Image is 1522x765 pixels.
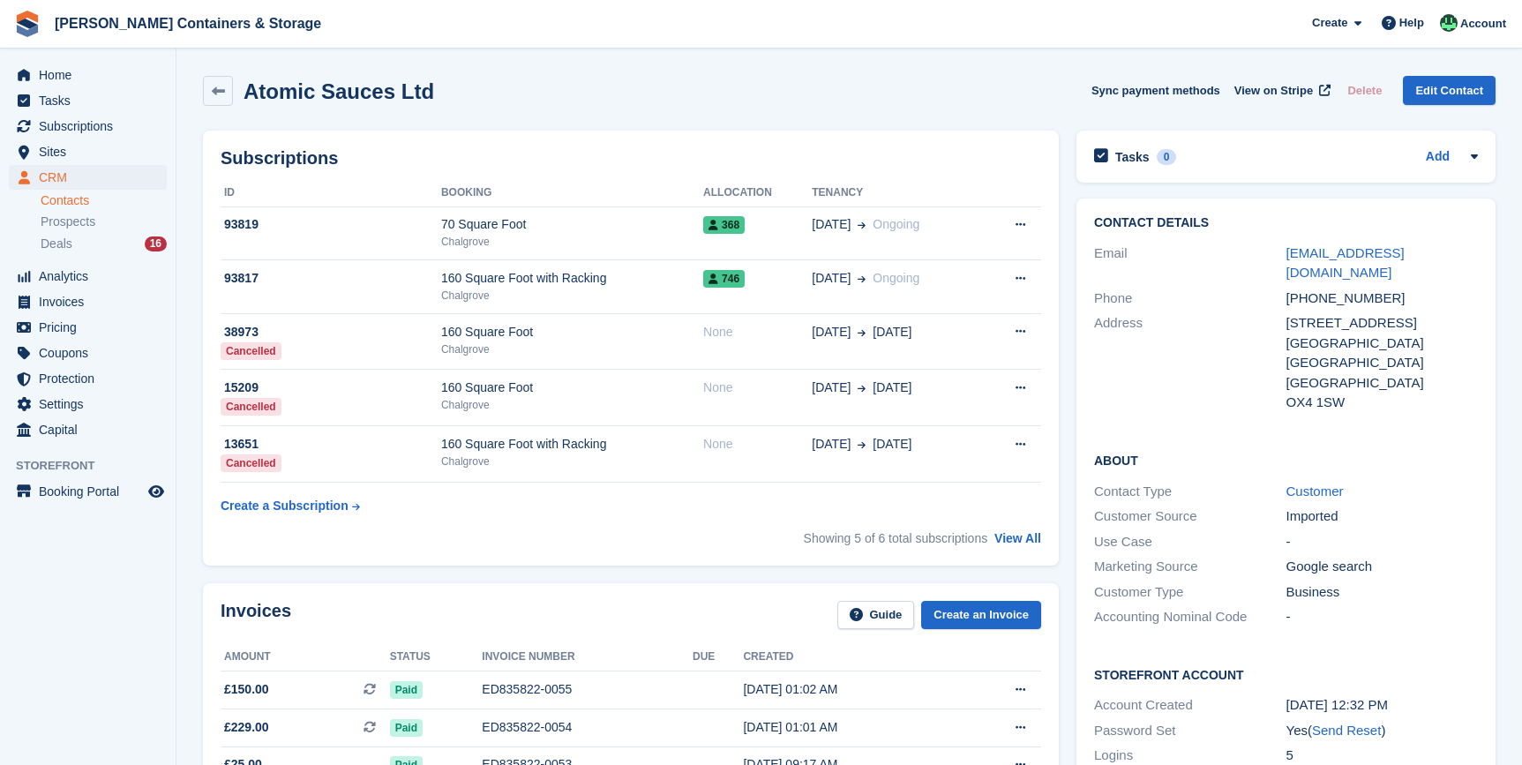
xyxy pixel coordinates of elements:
[39,315,145,340] span: Pricing
[9,341,167,365] a: menu
[1286,557,1479,577] div: Google search
[146,481,167,502] a: Preview store
[221,643,390,671] th: Amount
[244,79,434,103] h2: Atomic Sauces Ltd
[1094,313,1286,413] div: Address
[9,289,167,314] a: menu
[221,215,441,234] div: 93819
[1312,14,1347,32] span: Create
[812,435,851,454] span: [DATE]
[1286,721,1479,741] div: Yes
[441,341,703,357] div: Chalgrove
[1286,607,1479,627] div: -
[221,490,360,522] a: Create a Subscription
[39,139,145,164] span: Sites
[994,531,1041,545] a: View All
[1460,15,1506,33] span: Account
[1286,313,1479,334] div: [STREET_ADDRESS]
[9,366,167,391] a: menu
[812,379,851,397] span: [DATE]
[703,179,812,207] th: Allocation
[390,643,483,671] th: Status
[703,323,812,341] div: None
[1286,484,1344,499] a: Customer
[441,379,703,397] div: 160 Square Foot
[1312,723,1381,738] a: Send Reset
[14,11,41,37] img: stora-icon-8386f47178a22dfd0bd8f6a31ec36ba5ce8667c1dd55bd0f319d3a0aa187defe.svg
[39,289,145,314] span: Invoices
[743,680,957,699] div: [DATE] 01:02 AM
[743,718,957,737] div: [DATE] 01:01 AM
[703,270,745,288] span: 746
[1286,582,1479,603] div: Business
[873,323,911,341] span: [DATE]
[221,342,281,360] div: Cancelled
[812,179,982,207] th: Tenancy
[1094,216,1478,230] h2: Contact Details
[1234,82,1313,100] span: View on Stripe
[441,234,703,250] div: Chalgrove
[1399,14,1424,32] span: Help
[1286,373,1479,394] div: [GEOGRAPHIC_DATA]
[441,454,703,469] div: Chalgrove
[48,9,328,38] a: [PERSON_NAME] Containers & Storage
[1227,76,1334,105] a: View on Stripe
[9,63,167,87] a: menu
[837,601,915,630] a: Guide
[39,88,145,113] span: Tasks
[873,217,919,231] span: Ongoing
[1115,149,1150,165] h2: Tasks
[1094,721,1286,741] div: Password Set
[703,435,812,454] div: None
[221,379,441,397] div: 15209
[1286,245,1405,281] a: [EMAIL_ADDRESS][DOMAIN_NAME]
[1157,149,1177,165] div: 0
[812,323,851,341] span: [DATE]
[873,379,911,397] span: [DATE]
[1286,532,1479,552] div: -
[804,531,988,545] span: Showing 5 of 6 total subscriptions
[9,88,167,113] a: menu
[9,392,167,416] a: menu
[1286,353,1479,373] div: [GEOGRAPHIC_DATA]
[703,216,745,234] span: 368
[1286,334,1479,354] div: [GEOGRAPHIC_DATA]
[221,269,441,288] div: 93817
[1094,557,1286,577] div: Marketing Source
[41,192,167,209] a: Contacts
[221,398,281,416] div: Cancelled
[873,435,911,454] span: [DATE]
[441,179,703,207] th: Booking
[1308,723,1385,738] span: ( )
[221,601,291,630] h2: Invoices
[9,315,167,340] a: menu
[9,417,167,442] a: menu
[873,271,919,285] span: Ongoing
[39,114,145,139] span: Subscriptions
[390,681,423,699] span: Paid
[221,179,441,207] th: ID
[9,165,167,190] a: menu
[1094,532,1286,552] div: Use Case
[221,435,441,454] div: 13651
[224,718,269,737] span: £229.00
[1094,695,1286,716] div: Account Created
[812,269,851,288] span: [DATE]
[224,680,269,699] span: £150.00
[693,643,743,671] th: Due
[1091,76,1220,105] button: Sync payment methods
[39,366,145,391] span: Protection
[1094,582,1286,603] div: Customer Type
[441,288,703,304] div: Chalgrove
[1094,607,1286,627] div: Accounting Nominal Code
[1286,289,1479,309] div: [PHONE_NUMBER]
[1403,76,1496,105] a: Edit Contact
[1440,14,1458,32] img: Arjun Preetham
[1094,506,1286,527] div: Customer Source
[441,269,703,288] div: 160 Square Foot with Racking
[16,457,176,475] span: Storefront
[9,264,167,289] a: menu
[1286,393,1479,413] div: OX4 1SW
[9,114,167,139] a: menu
[1094,289,1286,309] div: Phone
